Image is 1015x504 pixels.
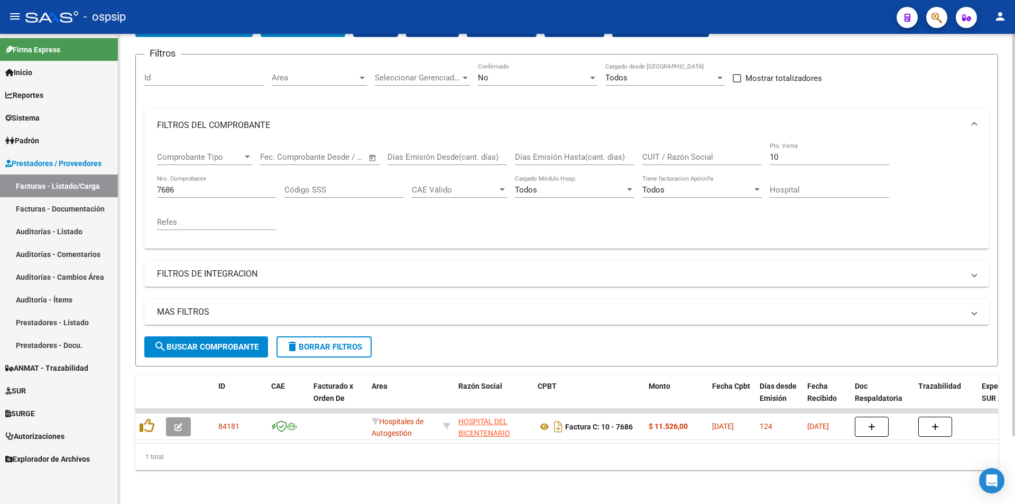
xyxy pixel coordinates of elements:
[218,382,225,390] span: ID
[755,375,803,421] datatable-header-cell: Días desde Emisión
[157,306,964,318] mat-panel-title: MAS FILTROS
[157,152,243,162] span: Comprobante Tipo
[914,375,977,421] datatable-header-cell: Trazabilidad
[807,422,829,430] span: [DATE]
[276,336,372,358] button: Borrar Filtros
[157,120,964,131] mat-panel-title: FILTROS DEL COMPROBANTE
[538,382,557,390] span: CPBT
[458,382,502,390] span: Razón Social
[286,340,299,353] mat-icon: delete
[515,185,537,195] span: Todos
[851,375,914,421] datatable-header-cell: Doc Respaldatoria
[8,10,21,23] mat-icon: menu
[565,423,633,431] strong: Factura C: 10 - 7686
[708,375,755,421] datatable-header-cell: Fecha Cpbt
[712,422,734,430] span: [DATE]
[5,67,32,78] span: Inicio
[309,375,367,421] datatable-header-cell: Facturado x Orden De
[154,340,167,353] mat-icon: search
[144,336,268,358] button: Buscar Comprobante
[454,375,533,421] datatable-header-cell: Razón Social
[803,375,851,421] datatable-header-cell: Fecha Recibido
[313,382,353,402] span: Facturado x Orden De
[745,72,822,85] span: Mostrar totalizadores
[979,468,1004,493] div: Open Intercom Messenger
[214,375,267,421] datatable-header-cell: ID
[135,444,998,470] div: 1 total
[5,362,88,374] span: ANMAT - Trazabilidad
[649,382,670,390] span: Monto
[807,382,837,402] span: Fecha Recibido
[855,382,902,402] span: Doc Respaldatoria
[478,73,488,83] span: No
[760,422,772,430] span: 124
[644,375,708,421] datatable-header-cell: Monto
[144,46,181,61] h3: Filtros
[412,185,497,195] span: CAE Válido
[533,375,644,421] datatable-header-cell: CPBT
[144,108,989,142] mat-expansion-panel-header: FILTROS DEL COMPROBANTE
[271,382,285,390] span: CAE
[267,375,309,421] datatable-header-cell: CAE
[272,73,357,83] span: Area
[154,342,259,352] span: Buscar Comprobante
[642,185,665,195] span: Todos
[367,152,379,164] button: Open calendar
[286,342,362,352] span: Borrar Filtros
[144,261,989,287] mat-expansion-panel-header: FILTROS DE INTEGRACION
[712,382,750,390] span: Fecha Cpbt
[458,416,529,438] div: 30716862840
[5,158,101,169] span: Prestadores / Proveedores
[260,152,303,162] input: Fecha inicio
[367,375,439,421] datatable-header-cell: Area
[375,73,460,83] span: Seleccionar Gerenciador
[5,112,40,124] span: Sistema
[5,430,64,442] span: Autorizaciones
[760,382,797,402] span: Días desde Emisión
[5,135,39,146] span: Padrón
[5,385,26,397] span: SUR
[312,152,364,162] input: Fecha fin
[144,142,989,249] div: FILTROS DEL COMPROBANTE
[994,10,1007,23] mat-icon: person
[157,268,964,280] mat-panel-title: FILTROS DE INTEGRACION
[918,382,961,390] span: Trazabilidad
[5,453,90,465] span: Explorador de Archivos
[649,422,688,430] strong: $ 11.526,00
[218,422,239,430] span: 84181
[605,73,628,83] span: Todos
[5,89,43,101] span: Reportes
[144,299,989,325] mat-expansion-panel-header: MAS FILTROS
[5,44,60,56] span: Firma Express
[5,408,35,419] span: SURGE
[458,417,515,450] span: HOSPITAL DEL BICENTENARIO [PERSON_NAME]
[84,5,126,29] span: - ospsip
[372,417,423,438] span: Hospitales de Autogestión
[551,418,565,435] i: Descargar documento
[372,382,387,390] span: Area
